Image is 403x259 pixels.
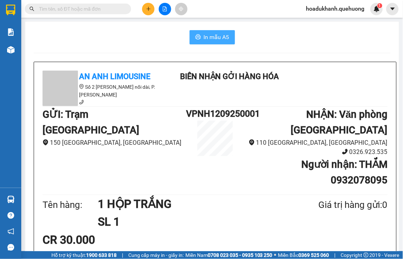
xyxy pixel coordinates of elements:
li: 0326.923.535 [244,147,388,157]
button: printerIn mẫu A5 [190,30,235,44]
img: icon-new-feature [374,6,380,12]
b: NHẬN : Văn phòng [GEOGRAPHIC_DATA] [291,109,388,136]
span: | [335,251,336,259]
li: 110 [GEOGRAPHIC_DATA], [GEOGRAPHIC_DATA] [244,138,388,148]
span: Miền Nam [185,251,273,259]
span: aim [179,6,184,11]
img: logo-vxr [6,5,15,15]
span: ⚪️ [274,254,276,257]
span: environment [249,139,255,145]
li: 150 [GEOGRAPHIC_DATA], [GEOGRAPHIC_DATA] [43,138,186,148]
span: In mẫu A5 [204,33,229,42]
button: caret-down [386,3,399,15]
b: An Anh Limousine [79,72,150,81]
span: message [7,244,14,251]
button: file-add [159,3,171,15]
span: Hỗ trợ kỹ thuật: [51,251,117,259]
strong: 1900 633 818 [86,252,117,258]
div: Tên hàng: [43,198,98,212]
span: Miền Bắc [278,251,329,259]
b: GỬI : Trạm [GEOGRAPHIC_DATA] [43,109,139,136]
span: environment [79,84,84,89]
span: Cung cấp máy in - giấy in: [128,251,184,259]
span: 1 [379,3,381,8]
span: phone [79,100,84,105]
li: Số 2 [PERSON_NAME] nối dài, P. [PERSON_NAME] [43,83,170,99]
h1: 1 HỘP TRẮNG [98,195,284,213]
span: file-add [162,6,167,11]
span: caret-down [390,6,396,12]
span: | [122,251,123,259]
span: copyright [364,253,369,258]
strong: 0369 525 060 [299,252,329,258]
h1: VPNH1209250001 [186,107,244,121]
span: notification [7,228,14,235]
span: printer [195,34,201,41]
img: solution-icon [7,28,15,36]
span: phone [342,149,348,155]
span: plus [146,6,151,11]
input: Tìm tên, số ĐT hoặc mã đơn [39,5,123,13]
button: aim [175,3,187,15]
div: CR 30.000 [43,231,156,249]
div: Giá trị hàng gửi: 0 [284,198,388,212]
h1: SL 1 [98,213,284,231]
img: warehouse-icon [7,196,15,203]
img: warehouse-icon [7,46,15,54]
b: Người nhận : THẮM 0932078095 [302,159,388,186]
span: search [29,6,34,11]
button: plus [142,3,155,15]
span: hoadukhanh.quehuong [301,4,370,13]
b: Biên nhận gởi hàng hóa [180,72,279,81]
sup: 1 [377,3,382,8]
strong: 0708 023 035 - 0935 103 250 [208,252,273,258]
span: environment [43,139,49,145]
span: question-circle [7,212,14,219]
